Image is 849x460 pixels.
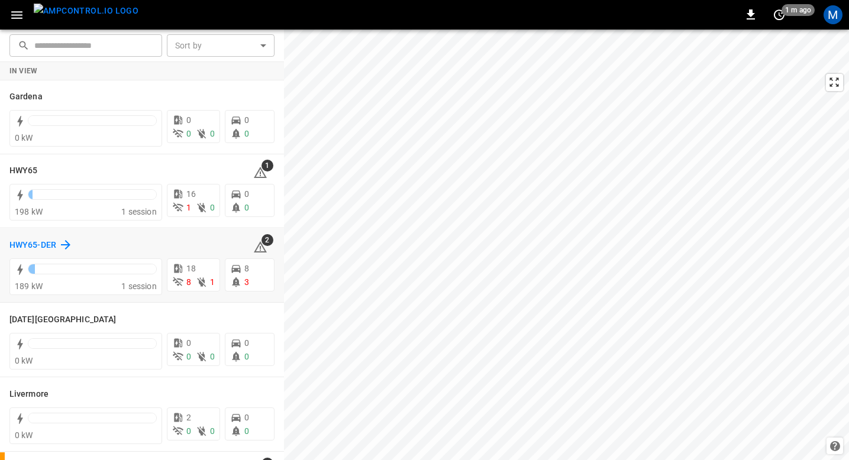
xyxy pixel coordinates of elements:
span: 2 [262,234,273,246]
h6: Karma Center [9,313,116,326]
span: 0 [186,426,191,436]
span: 1 [262,160,273,171]
span: 0 [244,115,249,125]
span: 0 [244,203,249,212]
img: ampcontrol.io logo [34,4,138,18]
span: 1 m ago [782,4,815,16]
span: 198 kW [15,207,43,216]
span: 0 kW [15,356,33,365]
h6: HWY65-DER [9,239,56,252]
h6: Livermore [9,388,49,401]
span: 8 [244,264,249,273]
span: 0 [244,413,249,422]
span: 3 [244,277,249,287]
span: 0 [244,426,249,436]
strong: In View [9,67,38,75]
span: 0 [186,352,191,361]
span: 0 [244,338,249,348]
span: 0 [244,352,249,361]
span: 0 [210,129,215,138]
span: 8 [186,277,191,287]
h6: Gardena [9,90,43,103]
span: 0 kW [15,430,33,440]
span: 0 [244,129,249,138]
span: 1 session [121,281,156,291]
span: 0 [210,203,215,212]
span: 0 [244,189,249,199]
span: 1 [186,203,191,212]
span: 189 kW [15,281,43,291]
span: 0 [186,338,191,348]
span: 0 [186,129,191,138]
span: 18 [186,264,196,273]
button: set refresh interval [770,5,789,24]
span: 0 kW [15,133,33,142]
span: 0 [186,115,191,125]
span: 1 [210,277,215,287]
div: profile-icon [824,5,842,24]
span: 16 [186,189,196,199]
span: 0 [210,426,215,436]
span: 2 [186,413,191,422]
canvas: Map [284,30,849,460]
span: 1 session [121,207,156,216]
h6: HWY65 [9,164,38,177]
span: 0 [210,352,215,361]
